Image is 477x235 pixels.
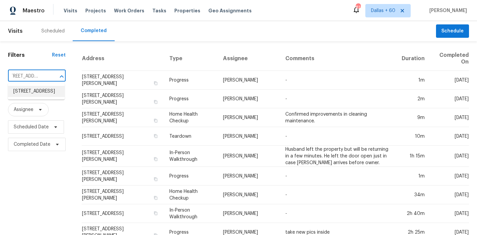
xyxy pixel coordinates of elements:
td: [DATE] [430,146,469,167]
td: Husband left the property but will be returning in a few minutes. He left the door open just in c... [280,146,396,167]
span: Visits [8,24,23,38]
button: Copy Address [153,210,159,216]
td: - [280,127,396,146]
th: Type [164,46,218,71]
td: - [280,90,396,108]
div: 811 [356,4,360,11]
td: - [280,204,396,223]
td: [DATE] [430,167,469,186]
td: Teardown [164,127,218,146]
span: [PERSON_NAME] [427,7,467,14]
td: Confirmed improvements in cleaning maintenance. [280,108,396,127]
td: 2h 40m [396,204,430,223]
span: Work Orders [114,7,144,14]
td: Progress [164,167,218,186]
td: 9m [396,108,430,127]
span: Properties [174,7,200,14]
th: Duration [396,46,430,71]
td: 1m [396,71,430,90]
td: [DATE] [430,108,469,127]
td: Progress [164,90,218,108]
button: Copy Address [153,99,159,105]
input: Search for an address... [8,71,47,82]
button: Schedule [436,24,469,38]
td: [DATE] [430,204,469,223]
td: [PERSON_NAME] [218,204,280,223]
button: Copy Address [153,176,159,182]
span: Tasks [152,8,166,13]
div: Completed [81,27,107,34]
span: Schedule [441,27,464,35]
th: Assignee [218,46,280,71]
td: [STREET_ADDRESS][PERSON_NAME] [82,167,164,186]
button: Copy Address [153,118,159,124]
td: [PERSON_NAME] [218,90,280,108]
td: [PERSON_NAME] [218,71,280,90]
div: Scheduled [41,28,65,34]
button: Copy Address [153,156,159,162]
td: [STREET_ADDRESS][PERSON_NAME] [82,90,164,108]
td: [STREET_ADDRESS][PERSON_NAME] [82,71,164,90]
td: 10m [396,127,430,146]
button: Close [57,72,66,81]
td: - [280,71,396,90]
td: 34m [396,186,430,204]
td: [DATE] [430,186,469,204]
td: [PERSON_NAME] [218,127,280,146]
button: Copy Address [153,195,159,201]
span: Dallas + 60 [371,7,395,14]
td: [STREET_ADDRESS][PERSON_NAME] [82,146,164,167]
td: [STREET_ADDRESS][PERSON_NAME] [82,186,164,204]
span: Maestro [23,7,45,14]
span: Visits [64,7,77,14]
td: 1h 15m [396,146,430,167]
td: [DATE] [430,71,469,90]
td: [STREET_ADDRESS] [82,127,164,146]
td: In-Person Walkthrough [164,204,218,223]
span: Projects [85,7,106,14]
td: 2m [396,90,430,108]
button: Copy Address [153,133,159,139]
td: In-Person Walkthrough [164,146,218,167]
td: Home Health Checkup [164,186,218,204]
td: [PERSON_NAME] [218,108,280,127]
span: Geo Assignments [208,7,252,14]
td: - [280,186,396,204]
div: Reset [52,52,66,58]
td: [PERSON_NAME] [218,186,280,204]
span: Assignee [14,106,33,113]
td: [STREET_ADDRESS] [82,204,164,223]
button: Copy Address [153,80,159,86]
h1: Filters [8,52,52,58]
td: 1m [396,167,430,186]
td: Progress [164,71,218,90]
td: [DATE] [430,90,469,108]
span: Scheduled Date [14,124,49,130]
td: [PERSON_NAME] [218,167,280,186]
span: Completed Date [14,141,50,148]
td: [PERSON_NAME] [218,146,280,167]
th: Completed On [430,46,469,71]
td: Home Health Checkup [164,108,218,127]
th: Address [82,46,164,71]
td: - [280,167,396,186]
li: [STREET_ADDRESS] [8,86,65,97]
td: [STREET_ADDRESS][PERSON_NAME] [82,108,164,127]
th: Comments [280,46,396,71]
td: [DATE] [430,127,469,146]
